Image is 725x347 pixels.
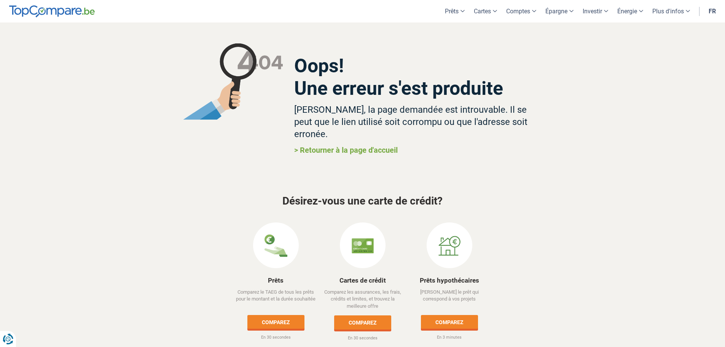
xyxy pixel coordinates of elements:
[421,315,478,329] a: Comparez
[406,334,492,341] p: En 3 minutes
[146,195,580,207] h3: Désirez-vous une carte de crédit?
[339,277,386,284] a: Cartes de crédit
[406,289,492,309] p: [PERSON_NAME] le prêt qui correspond à vos projets
[320,335,405,341] p: En 30 secondes
[294,55,543,100] h2: Oops! Une erreur s'est produite
[438,234,461,257] img: Prêts hypothécaires
[268,277,284,284] a: Prêts
[334,315,391,329] a: Comparez
[294,146,398,155] a: > Retourner à la page d'accueil
[9,5,95,18] img: TopCompare
[183,43,283,120] img: magnifying glass not found
[265,234,287,257] img: Prêts
[320,289,405,310] p: Comparez les assurances, les frais, crédits et limites, et trouvez la meilleure offre
[247,315,304,329] a: Comparez
[294,104,543,140] h3: [PERSON_NAME], la page demandée est introuvable. Il se peut que le lien utilisé soit corrompu ou ...
[233,334,319,341] p: En 30 secondes
[420,277,479,284] a: Prêts hypothécaires
[351,234,374,257] img: Cartes de crédit
[233,289,319,309] p: Comparez le TAEG de tous les prêts pour le montant et la durée souhaitée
